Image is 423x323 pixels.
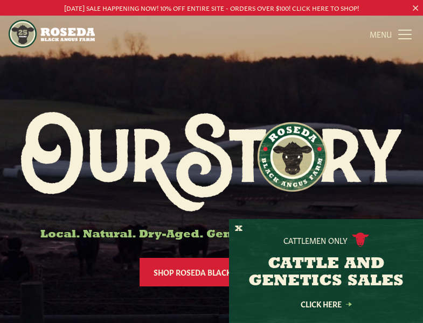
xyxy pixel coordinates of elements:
img: cattle-icon.svg [352,233,369,247]
a: Click Here [278,300,375,307]
button: X [235,223,242,235]
h6: Local. Natural. Dry-Aged. Generations of Better Beef. [21,229,402,241]
p: [DATE] SALE HAPPENING NOW! 10% OFF ENTIRE SITE - ORDERS OVER $100! CLICK HERE TO SHOP! [21,2,402,13]
nav: Main Navigation [9,16,415,52]
span: MENU [370,29,392,39]
h3: CATTLE AND GENETICS SALES [242,256,410,290]
img: https://roseda.com/wp-content/uploads/2021/05/roseda-25-header.png [9,20,95,48]
p: Cattlemen Only [283,235,348,245]
a: Shop Roseda Black Angus [140,258,283,286]
img: Roseda Black Aangus Farm [21,112,402,212]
